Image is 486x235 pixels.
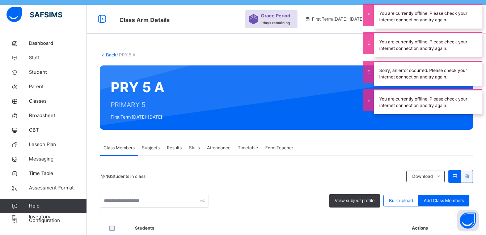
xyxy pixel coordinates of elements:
[238,145,258,151] span: Timetable
[389,197,413,204] span: Bulk upload
[117,52,135,57] span: / PRY 5 A
[374,32,482,57] div: You are currently offline. Please check your internet connection and try again.
[167,145,182,151] span: Results
[189,145,200,151] span: Skills
[29,184,87,192] span: Assessment Format
[29,141,87,148] span: Lesson Plan
[7,7,62,22] img: safsims
[424,197,464,204] span: Add Class Members
[106,173,145,180] span: Students in class
[106,52,117,57] a: Back
[374,89,482,114] div: You are currently offline. Please check your internet connection and try again.
[261,12,290,19] span: Grace Period
[29,69,87,76] span: Student
[29,170,87,177] span: Time Table
[374,61,482,86] div: Sorry, an error occurred. Please check your internet connection and try again.
[29,83,87,90] span: Parent
[249,14,258,24] img: sticker-purple.71386a28dfed39d6af7621340158ba97.svg
[305,16,364,22] span: session/term information
[29,127,87,134] span: CBT
[142,145,160,151] span: Subjects
[265,145,293,151] span: Form Teacher
[29,40,87,47] span: Dashboard
[29,155,87,163] span: Messaging
[29,217,86,224] span: Configuration
[335,197,375,204] span: View subject profile
[207,145,231,151] span: Attendance
[457,210,479,231] button: Open asap
[29,112,87,119] span: Broadsheet
[412,173,433,180] span: Download
[29,98,87,105] span: Classes
[29,54,87,61] span: Staff
[103,145,135,151] span: Class Members
[261,21,290,25] span: 1 days remaining
[374,4,482,29] div: You are currently offline. Please check your internet connection and try again.
[29,202,86,210] span: Help
[119,16,170,23] span: Class Arm Details
[106,174,111,179] b: 16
